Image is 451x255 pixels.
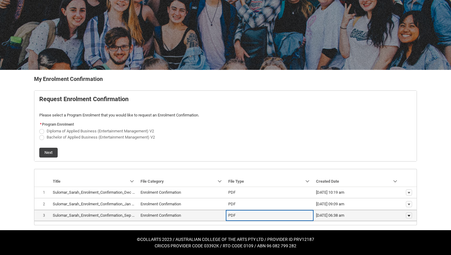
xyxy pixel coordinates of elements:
lightning-base-formatted-text: Enrolment Confirmation [141,190,181,195]
lightning-base-formatted-text: PDF [228,190,236,195]
lightning-formatted-date-time: [DATE] 06:38 am [316,213,344,218]
abbr: required [40,122,41,127]
lightning-base-formatted-text: Enrolment Confirmation [141,202,181,206]
p: Please select a Program Enrolment that you would like to request an Enrolment Confirmation. [39,112,412,118]
lightning-formatted-date-time: [DATE] 09:09 am [316,202,344,206]
article: REDU_Generate_Enrolment_Confirmation flow [34,90,417,162]
lightning-base-formatted-text: Sulomar_Sarah_Enrolment_Confirmation_Sep 12, 2025.pdf [53,213,153,218]
lightning-base-formatted-text: PDF [228,213,236,218]
b: Request Enrolment Confirmation [39,95,129,103]
lightning-base-formatted-text: Sulomar_Sarah_Enrolment_Confirmation_Jan 18, 2025.pdf [53,202,153,206]
lightning-formatted-date-time: [DATE] 10:19 am [316,190,344,195]
span: Bachelor of Applied Business (Entertainment Management) V2 [47,135,155,139]
lightning-base-formatted-text: Enrolment Confirmation [141,213,181,218]
b: My Enrolment Confirmation [34,76,103,82]
span: Diploma of Applied Business (Entertainment Management) V2 [47,129,154,133]
lightning-base-formatted-text: Sulomar_Sarah_Enrolment_Confirmation_Dec 10, 2024.pdf [53,190,154,195]
span: Program Enrolment [42,122,74,127]
lightning-base-formatted-text: PDF [228,202,236,206]
button: Next [39,148,58,158]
